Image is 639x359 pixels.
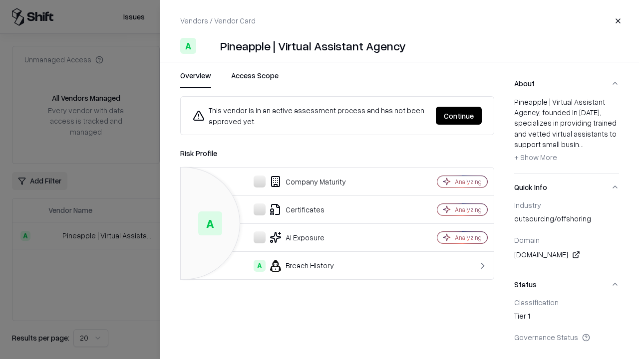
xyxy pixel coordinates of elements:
img: Pineapple | Virtual Assistant Agency [200,38,216,54]
div: A [254,260,266,272]
span: + Show More [514,153,557,162]
div: About [514,97,619,174]
button: Continue [436,107,482,125]
button: + Show More [514,150,557,166]
button: Access Scope [231,70,279,88]
div: Certificates [189,203,402,215]
div: Analyzing [455,233,482,242]
div: Company Maturity [189,176,402,187]
div: AI Exposure [189,231,402,243]
div: Governance Status [514,333,619,342]
div: Analyzing [455,205,482,214]
button: Overview [180,70,211,88]
div: outsourcing/offshoring [514,213,619,227]
span: ... [579,140,584,149]
div: Industry [514,200,619,209]
div: Classification [514,298,619,307]
p: Vendors / Vendor Card [180,15,256,26]
div: A [198,211,222,235]
div: Tier 1 [514,311,619,325]
div: Quick Info [514,200,619,271]
div: [DOMAIN_NAME] [514,249,619,261]
div: Risk Profile [180,147,494,159]
div: Breach History [189,260,402,272]
div: Pineapple | Virtual Assistant Agency, founded in [DATE], specializes in providing trained and vet... [514,97,619,166]
div: Domain [514,235,619,244]
div: This vendor is in an active assessment process and has not been approved yet. [193,105,428,127]
button: Status [514,271,619,298]
div: A [180,38,196,54]
div: Pineapple | Virtual Assistant Agency [220,38,406,54]
button: Quick Info [514,174,619,200]
div: Analyzing [455,178,482,186]
button: About [514,70,619,97]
